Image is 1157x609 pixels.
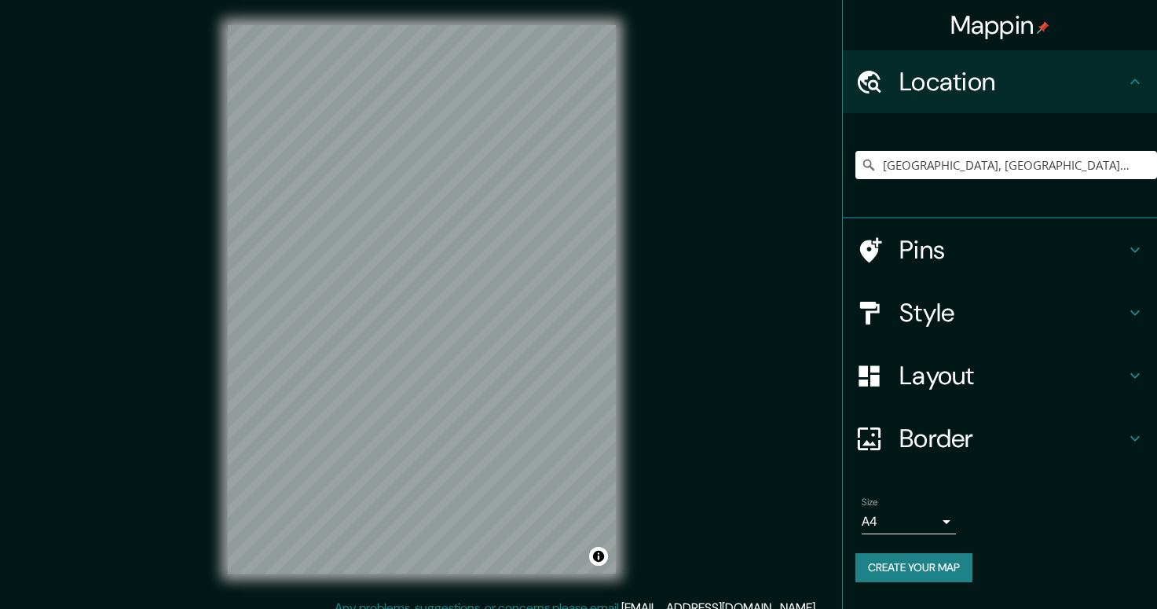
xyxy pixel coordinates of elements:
h4: Mappin [950,9,1050,41]
button: Create your map [855,553,972,582]
canvas: Map [228,25,616,574]
img: pin-icon.png [1037,21,1049,34]
div: A4 [862,509,956,534]
input: Pick your city or area [855,151,1157,179]
label: Size [862,496,878,509]
h4: Location [899,66,1126,97]
div: Border [843,407,1157,470]
button: Toggle attribution [589,547,608,566]
div: Location [843,50,1157,113]
div: Pins [843,218,1157,281]
h4: Border [899,423,1126,454]
div: Layout [843,344,1157,407]
div: Style [843,281,1157,344]
h4: Style [899,297,1126,328]
h4: Pins [899,234,1126,266]
h4: Layout [899,360,1126,391]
